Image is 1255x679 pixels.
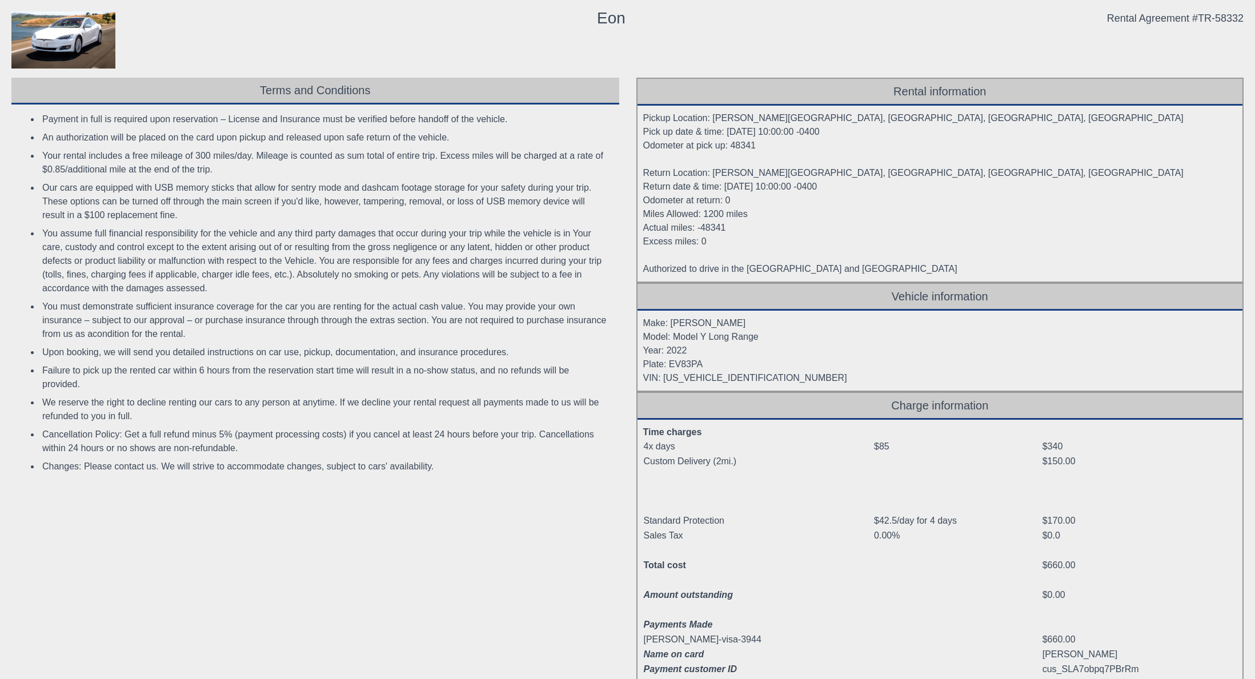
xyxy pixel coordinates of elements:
[40,393,611,425] li: We reserve the right to decline renting our cars to any person at anytime. If we decline your ren...
[1042,632,1234,647] td: $660.00
[1042,647,1234,662] td: [PERSON_NAME]
[1042,454,1234,469] td: $150.00
[40,425,611,457] li: Cancellation Policy: Get a full refund minus 5% (payment processing costs) if you cancel at least...
[1042,439,1234,454] td: $340
[637,311,1243,391] div: Make: [PERSON_NAME] Model: Model Y Long Range Year: 2022 Plate: EV83PA VIN: [US_VEHICLE_IDENTIFIC...
[637,284,1243,311] div: Vehicle information
[643,425,1235,439] div: Time charges
[643,632,874,647] td: [PERSON_NAME]-visa-3944
[40,298,611,343] li: You must demonstrate sufficient insurance coverage for the car you are renting for the actual cas...
[40,128,611,147] li: An authorization will be placed on the card upon pickup and released upon safe return of the vehi...
[597,11,626,25] div: Eon
[40,147,611,179] li: Your rental includes a free mileage of 300 miles/day. Mileage is counted as sum total of entire t...
[1042,528,1234,543] td: $0.0
[1042,588,1234,602] td: $0.00
[11,11,115,69] img: contract_model.jpg
[11,78,619,105] div: Terms and Conditions
[643,454,874,469] td: Custom Delivery (2mi.)
[40,110,611,128] li: Payment in full is required upon reservation – License and Insurance must be verified before hand...
[40,457,611,476] li: Changes: Please contact us. We will strive to accommodate changes, subject to cars' availability.
[1042,558,1234,573] td: $660.00
[643,617,874,632] td: Payments Made
[40,224,611,298] li: You assume full financial responsibility for the vehicle and any third party damages that occur d...
[643,528,874,543] td: Sales Tax
[637,393,1243,420] div: Charge information
[873,528,1042,543] td: 0.00%
[40,179,611,224] li: Our cars are equipped with USB memory sticks that allow for sentry mode and dashcam footage stora...
[643,439,874,454] td: 4x days
[643,662,874,677] td: Payment customer ID
[1042,662,1234,677] td: cus_SLA7obpq7PBrRm
[643,513,874,528] td: Standard Protection
[637,106,1243,282] div: Pickup Location: [PERSON_NAME][GEOGRAPHIC_DATA], [GEOGRAPHIC_DATA], [GEOGRAPHIC_DATA], [GEOGRAPHI...
[637,79,1243,106] div: Rental information
[1042,513,1234,528] td: $170.00
[643,647,874,662] td: Name on card
[40,361,611,393] li: Failure to pick up the rented car within 6 hours from the reservation start time will result in a...
[40,343,611,361] li: Upon booking, we will send you detailed instructions on car use, pickup, documentation, and insur...
[1107,11,1244,25] div: Rental Agreement #TR-58332
[873,513,1042,528] td: $42.5/day for 4 days
[643,558,874,573] td: Total cost
[873,439,1042,454] td: $85
[643,588,874,602] td: Amount outstanding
